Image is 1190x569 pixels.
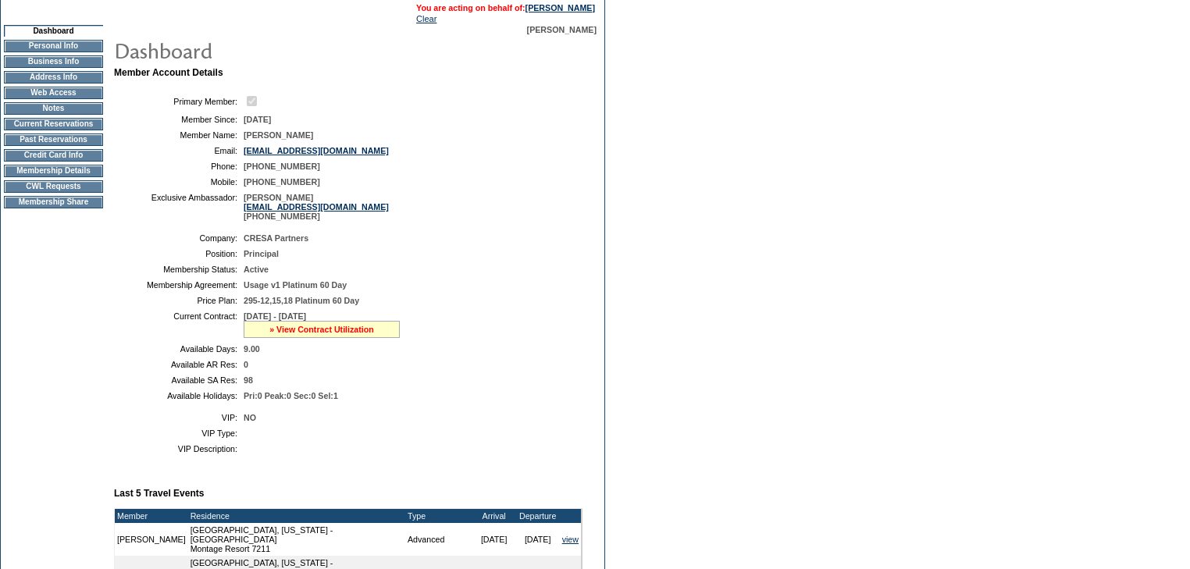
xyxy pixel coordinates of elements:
td: Primary Member: [120,94,237,108]
a: » View Contract Utilization [269,325,374,334]
td: VIP Description: [120,444,237,453]
td: Past Reservations [4,133,103,146]
td: Advanced [405,523,472,556]
td: Member Name: [120,130,237,140]
td: Phone: [120,162,237,171]
a: [EMAIL_ADDRESS][DOMAIN_NAME] [244,202,389,212]
span: [PERSON_NAME] [PHONE_NUMBER] [244,193,389,221]
img: pgTtlDashboard.gif [113,34,426,66]
span: [DATE] - [DATE] [244,311,306,321]
td: Personal Info [4,40,103,52]
span: 98 [244,375,253,385]
span: CRESA Partners [244,233,308,243]
td: Available Days: [120,344,237,354]
span: Pri:0 Peak:0 Sec:0 Sel:1 [244,391,338,400]
td: VIP: [120,413,237,422]
span: 0 [244,360,248,369]
span: 9.00 [244,344,260,354]
td: Current Reservations [4,118,103,130]
td: Company: [120,233,237,243]
td: CWL Requests [4,180,103,193]
span: Principal [244,249,279,258]
td: Membership Status: [120,265,237,274]
td: Type [405,509,472,523]
span: NO [244,413,256,422]
td: Current Contract: [120,311,237,338]
td: Available SA Res: [120,375,237,385]
span: Usage v1 Platinum 60 Day [244,280,347,290]
td: Dashboard [4,25,103,37]
td: Membership Share [4,196,103,208]
td: Business Info [4,55,103,68]
span: You are acting on behalf of: [416,3,595,12]
td: Price Plan: [120,296,237,305]
td: [DATE] [472,523,516,556]
a: [EMAIL_ADDRESS][DOMAIN_NAME] [244,146,389,155]
td: Member Since: [120,115,237,124]
td: Position: [120,249,237,258]
td: Arrival [472,509,516,523]
td: Email: [120,146,237,155]
b: Last 5 Travel Events [114,488,204,499]
td: Membership Agreement: [120,280,237,290]
td: VIP Type: [120,429,237,438]
td: Exclusive Ambassador: [120,193,237,221]
span: [DATE] [244,115,271,124]
td: Member [115,509,188,523]
td: Available Holidays: [120,391,237,400]
td: Address Info [4,71,103,84]
span: [PERSON_NAME] [244,130,313,140]
td: Membership Details [4,165,103,177]
a: [PERSON_NAME] [526,3,595,12]
span: 295-12,15,18 Platinum 60 Day [244,296,359,305]
td: Credit Card Info [4,149,103,162]
td: [GEOGRAPHIC_DATA], [US_STATE] - [GEOGRAPHIC_DATA] Montage Resort 7211 [188,523,405,556]
a: view [562,535,579,544]
td: Residence [188,509,405,523]
span: Active [244,265,269,274]
td: Notes [4,102,103,115]
b: Member Account Details [114,67,223,78]
td: [PERSON_NAME] [115,523,188,556]
span: [PERSON_NAME] [527,25,597,34]
td: [DATE] [516,523,560,556]
td: Mobile: [120,177,237,187]
td: Departure [516,509,560,523]
td: Web Access [4,87,103,99]
a: Clear [416,14,436,23]
span: [PHONE_NUMBER] [244,177,320,187]
td: Available AR Res: [120,360,237,369]
span: [PHONE_NUMBER] [244,162,320,171]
